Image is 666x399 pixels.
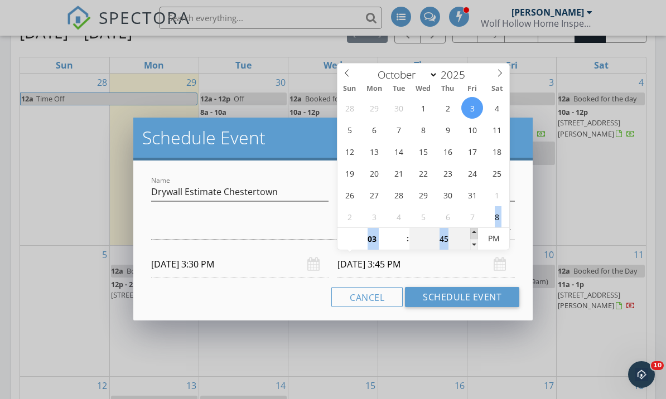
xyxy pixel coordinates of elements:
[412,97,434,119] span: October 1, 2025
[387,85,411,93] span: Tue
[486,206,508,227] span: November 8, 2025
[405,287,519,307] button: Schedule Event
[339,162,360,184] span: October 19, 2025
[486,162,508,184] span: October 25, 2025
[339,206,360,227] span: November 2, 2025
[486,97,508,119] span: October 4, 2025
[142,126,524,149] h2: Schedule Event
[406,227,409,250] span: :
[628,361,655,388] iframe: Intercom live chat
[437,162,459,184] span: October 23, 2025
[339,140,360,162] span: October 12, 2025
[437,206,459,227] span: November 6, 2025
[363,119,385,140] span: October 6, 2025
[486,184,508,206] span: November 1, 2025
[478,227,509,250] span: Click to toggle
[388,206,409,227] span: November 4, 2025
[486,140,508,162] span: October 18, 2025
[460,85,485,93] span: Fri
[388,97,409,119] span: September 30, 2025
[388,162,409,184] span: October 21, 2025
[337,251,515,278] input: Select date
[388,140,409,162] span: October 14, 2025
[412,162,434,184] span: October 22, 2025
[363,97,385,119] span: September 29, 2025
[651,361,664,370] span: 10
[412,184,434,206] span: October 29, 2025
[339,119,360,140] span: October 5, 2025
[412,119,434,140] span: October 8, 2025
[339,97,360,119] span: September 28, 2025
[363,162,385,184] span: October 20, 2025
[436,85,460,93] span: Thu
[388,184,409,206] span: October 28, 2025
[337,85,362,93] span: Sun
[339,184,360,206] span: October 26, 2025
[412,206,434,227] span: November 5, 2025
[411,85,436,93] span: Wed
[486,119,508,140] span: October 11, 2025
[331,287,403,307] button: Cancel
[437,140,459,162] span: October 16, 2025
[412,140,434,162] span: October 15, 2025
[437,97,459,119] span: October 2, 2025
[363,206,385,227] span: November 3, 2025
[151,251,329,278] input: Select date
[461,184,483,206] span: October 31, 2025
[461,119,483,140] span: October 10, 2025
[437,184,459,206] span: October 30, 2025
[438,67,475,82] input: Year
[485,85,509,93] span: Sat
[461,97,483,119] span: October 3, 2025
[461,162,483,184] span: October 24, 2025
[363,140,385,162] span: October 13, 2025
[461,140,483,162] span: October 17, 2025
[363,184,385,206] span: October 27, 2025
[461,206,483,227] span: November 7, 2025
[388,119,409,140] span: October 7, 2025
[362,85,387,93] span: Mon
[437,119,459,140] span: October 9, 2025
